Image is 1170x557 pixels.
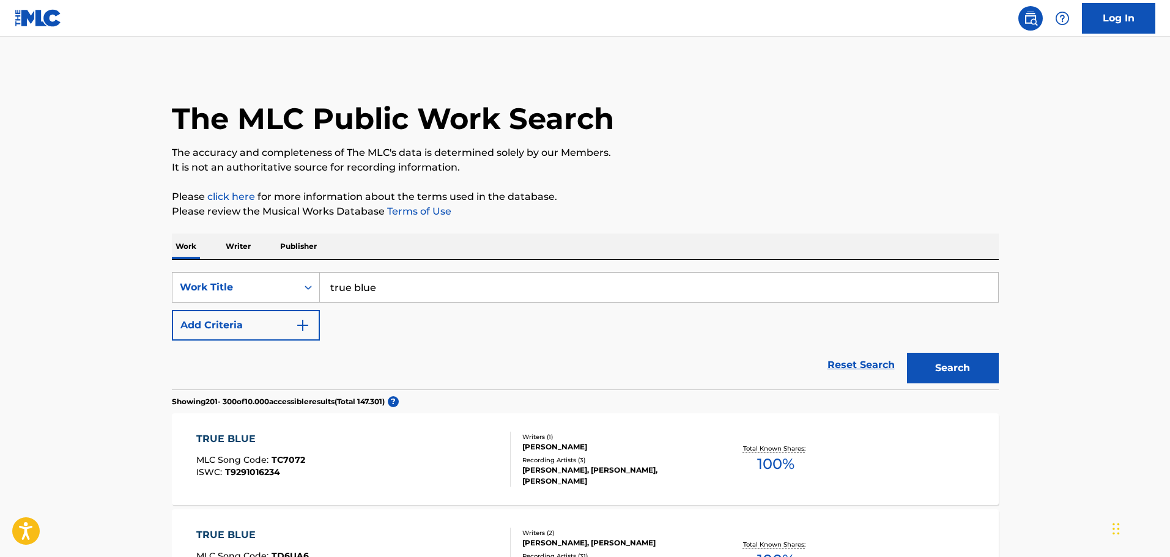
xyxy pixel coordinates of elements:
[743,540,809,549] p: Total Known Shares:
[276,234,320,259] p: Publisher
[172,160,999,175] p: It is not an authoritative source for recording information.
[172,190,999,204] p: Please for more information about the terms used in the database.
[1023,11,1038,26] img: search
[196,454,272,465] span: MLC Song Code :
[172,310,320,341] button: Add Criteria
[272,454,305,465] span: TC7072
[225,467,280,478] span: T9291016234
[522,537,707,548] div: [PERSON_NAME], [PERSON_NAME]
[743,444,809,453] p: Total Known Shares:
[821,352,901,378] a: Reset Search
[1018,6,1043,31] a: Public Search
[180,280,290,295] div: Work Title
[172,234,200,259] p: Work
[385,205,451,217] a: Terms of Use
[15,9,62,27] img: MLC Logo
[388,396,399,407] span: ?
[522,441,707,452] div: [PERSON_NAME]
[1109,498,1170,557] div: Widget de chat
[522,456,707,465] div: Recording Artists ( 3 )
[907,353,999,383] button: Search
[1113,511,1120,547] div: Arrastar
[172,146,999,160] p: The accuracy and completeness of The MLC's data is determined solely by our Members.
[172,100,614,137] h1: The MLC Public Work Search
[1082,3,1155,34] a: Log In
[172,396,385,407] p: Showing 201 - 300 of 10.000 accessible results (Total 147.301 )
[172,272,999,389] form: Search Form
[522,528,707,537] div: Writers ( 2 )
[1109,498,1170,557] iframe: Chat Widget
[172,204,999,219] p: Please review the Musical Works Database
[196,467,225,478] span: ISWC :
[207,191,255,202] a: click here
[1055,11,1070,26] img: help
[196,432,305,446] div: TRUE BLUE
[295,318,310,333] img: 9d2ae6d4665cec9f34b9.svg
[1050,6,1075,31] div: Help
[172,413,999,505] a: TRUE BLUEMLC Song Code:TC7072ISWC:T9291016234Writers (1)[PERSON_NAME]Recording Artists (3)[PERSON...
[222,234,254,259] p: Writer
[522,465,707,487] div: [PERSON_NAME], [PERSON_NAME], [PERSON_NAME]
[757,453,794,475] span: 100 %
[522,432,707,441] div: Writers ( 1 )
[196,528,309,542] div: TRUE BLUE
